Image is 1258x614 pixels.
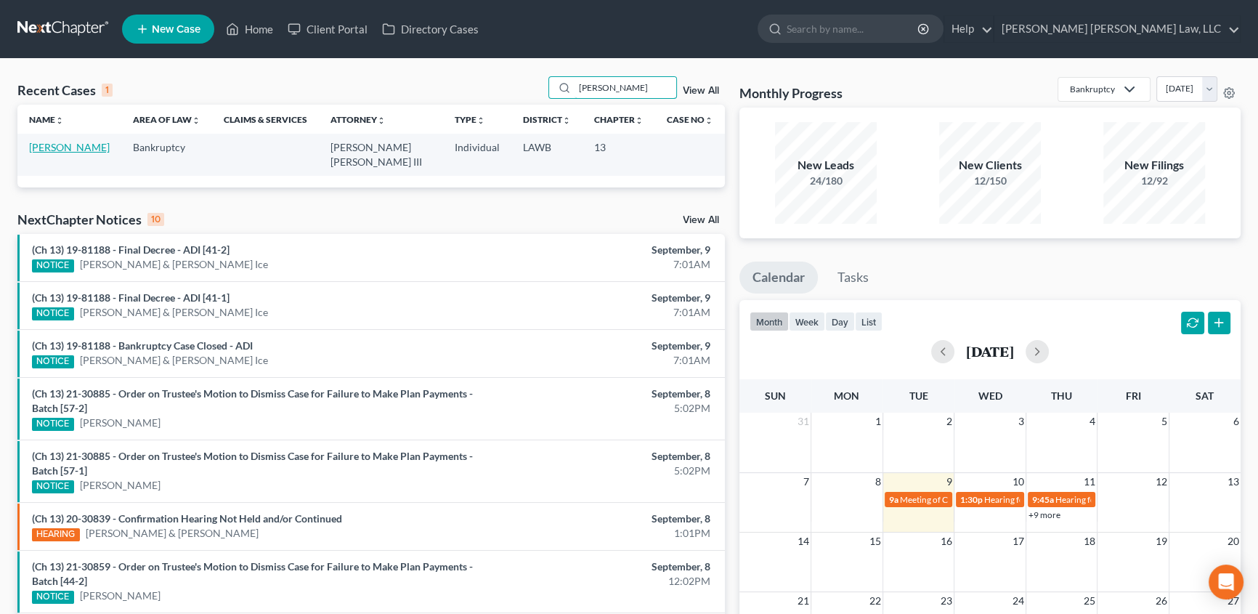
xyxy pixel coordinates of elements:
[787,15,920,42] input: Search by name...
[874,413,882,430] span: 1
[705,116,713,125] i: unfold_more
[960,494,983,505] span: 1:30p
[562,116,571,125] i: unfold_more
[834,389,859,402] span: Mon
[789,312,825,331] button: week
[32,307,74,320] div: NOTICE
[494,339,710,353] div: September, 9
[796,592,811,610] span: 21
[32,355,74,368] div: NOTICE
[575,77,676,98] input: Search by name...
[80,416,161,430] a: [PERSON_NAME]
[824,262,882,294] a: Tasks
[32,243,230,256] a: (Ch 13) 19-81188 - Final Decree - ADI [41-2]
[796,413,811,430] span: 31
[1082,533,1097,550] span: 18
[494,353,710,368] div: 7:01AM
[133,114,200,125] a: Area of Lawunfold_more
[1154,533,1169,550] span: 19
[32,387,473,414] a: (Ch 13) 21-30885 - Order on Trustee's Motion to Dismiss Case for Failure to Make Plan Payments - ...
[212,105,319,134] th: Claims & Services
[775,157,877,174] div: New Leads
[939,533,954,550] span: 16
[494,560,710,574] div: September, 8
[868,592,882,610] span: 22
[667,114,713,125] a: Case Nounfold_more
[55,116,64,125] i: unfold_more
[494,243,710,257] div: September, 9
[80,353,268,368] a: [PERSON_NAME] & [PERSON_NAME] Ice
[494,512,710,526] div: September, 8
[939,157,1041,174] div: New Clients
[280,16,375,42] a: Client Portal
[494,449,710,464] div: September, 8
[80,589,161,603] a: [PERSON_NAME]
[32,259,74,272] div: NOTICE
[796,533,811,550] span: 14
[978,389,1002,402] span: Wed
[152,24,200,35] span: New Case
[1154,473,1169,490] span: 12
[32,291,230,304] a: (Ch 13) 19-81188 - Final Decree - ADI [41-1]
[1232,413,1241,430] span: 6
[1154,592,1169,610] span: 26
[80,478,161,493] a: [PERSON_NAME]
[1011,592,1026,610] span: 24
[375,16,486,42] a: Directory Cases
[494,291,710,305] div: September, 9
[494,464,710,478] div: 5:02PM
[32,528,80,541] div: HEARING
[17,81,113,99] div: Recent Cases
[29,114,64,125] a: Nameunfold_more
[1082,473,1097,490] span: 11
[868,533,882,550] span: 15
[1028,509,1060,520] a: +9 more
[1055,494,1246,505] span: Hearing for [PERSON_NAME] & [PERSON_NAME]
[984,494,1097,505] span: Hearing for [PERSON_NAME]
[1032,494,1054,505] span: 9:45a
[32,450,473,477] a: (Ch 13) 21-30885 - Order on Trustee's Motion to Dismiss Case for Failure to Make Plan Payments - ...
[583,134,655,175] td: 13
[1226,473,1241,490] span: 13
[1103,157,1205,174] div: New Filings
[739,262,818,294] a: Calendar
[147,213,164,226] div: 10
[909,389,928,402] span: Tue
[966,344,1014,359] h2: [DATE]
[377,116,386,125] i: unfold_more
[32,480,74,493] div: NOTICE
[1011,473,1026,490] span: 10
[635,116,644,125] i: unfold_more
[1160,413,1169,430] span: 5
[494,526,710,541] div: 1:01PM
[944,16,993,42] a: Help
[855,312,882,331] button: list
[80,305,268,320] a: [PERSON_NAME] & [PERSON_NAME] Ice
[683,215,719,225] a: View All
[1051,389,1072,402] span: Thu
[765,389,786,402] span: Sun
[1226,592,1241,610] span: 27
[1088,413,1097,430] span: 4
[523,114,571,125] a: Districtunfold_more
[739,84,843,102] h3: Monthly Progress
[494,401,710,416] div: 5:02PM
[825,312,855,331] button: day
[219,16,280,42] a: Home
[1196,389,1214,402] span: Sat
[17,211,164,228] div: NextChapter Notices
[802,473,811,490] span: 7
[939,592,954,610] span: 23
[443,134,511,175] td: Individual
[594,114,644,125] a: Chapterunfold_more
[994,16,1240,42] a: [PERSON_NAME] [PERSON_NAME] Law, LLC
[32,591,74,604] div: NOTICE
[86,526,259,541] a: [PERSON_NAME] & [PERSON_NAME]
[494,574,710,589] div: 12:02PM
[683,86,719,96] a: View All
[330,114,386,125] a: Attorneyunfold_more
[1070,83,1115,95] div: Bankruptcy
[939,174,1041,188] div: 12/150
[494,257,710,272] div: 7:01AM
[945,413,954,430] span: 2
